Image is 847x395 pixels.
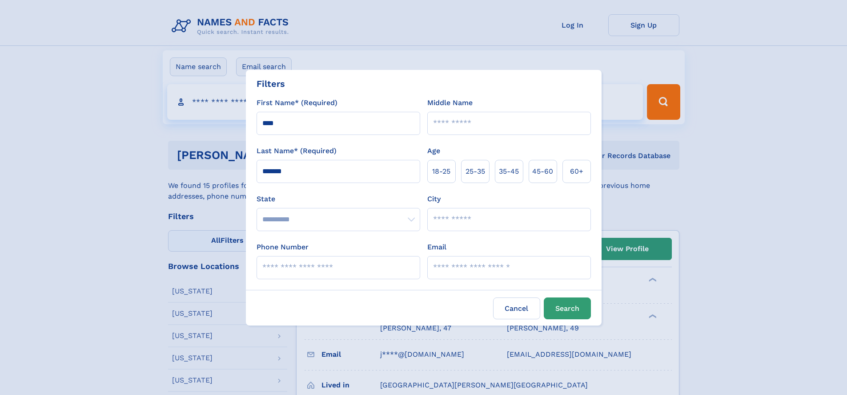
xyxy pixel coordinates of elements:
[570,166,583,177] span: 60+
[257,146,337,156] label: Last Name* (Required)
[544,297,591,319] button: Search
[427,194,441,204] label: City
[432,166,450,177] span: 18‑25
[466,166,485,177] span: 25‑35
[493,297,540,319] label: Cancel
[257,77,285,90] div: Filters
[257,242,309,252] label: Phone Number
[532,166,553,177] span: 45‑60
[427,242,446,252] label: Email
[427,146,440,156] label: Age
[257,98,337,108] label: First Name* (Required)
[499,166,519,177] span: 35‑45
[257,194,420,204] label: State
[427,98,473,108] label: Middle Name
